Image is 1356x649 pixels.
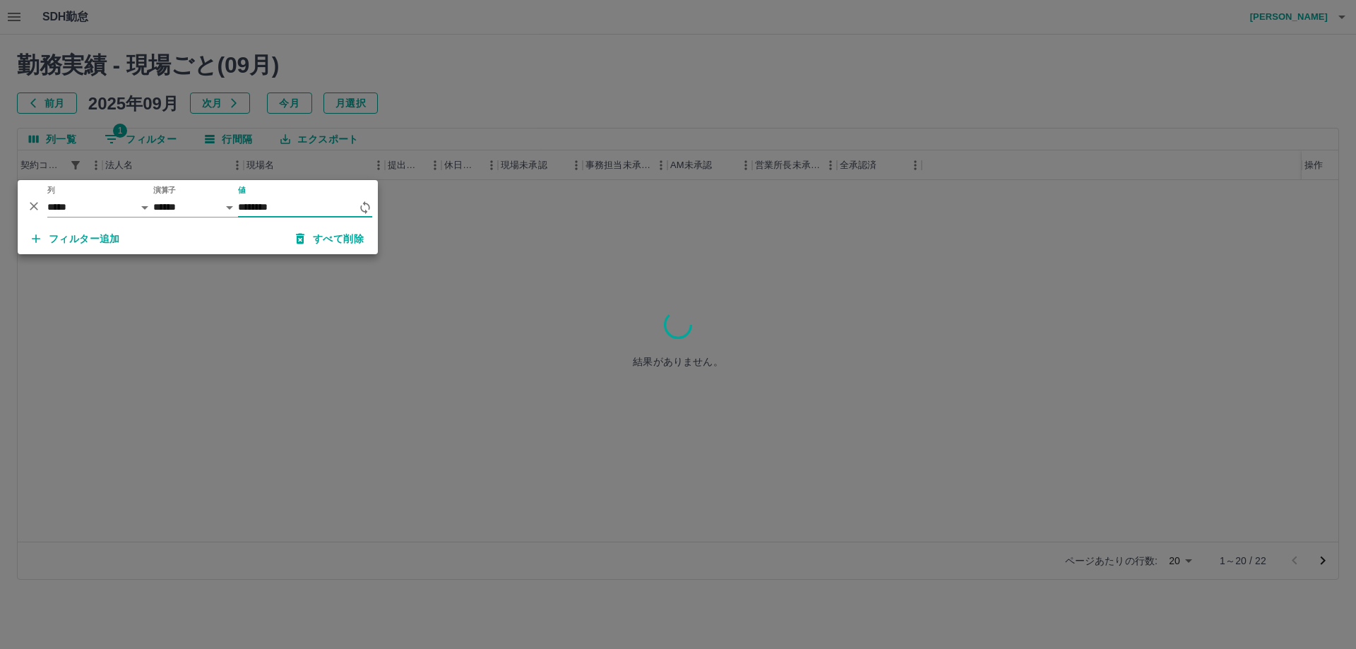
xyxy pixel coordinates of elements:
[238,185,246,196] label: 値
[20,226,131,251] button: フィルター追加
[285,226,375,251] button: すべて削除
[47,185,55,196] label: 列
[23,196,44,217] button: 削除
[153,185,176,196] label: 演算子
